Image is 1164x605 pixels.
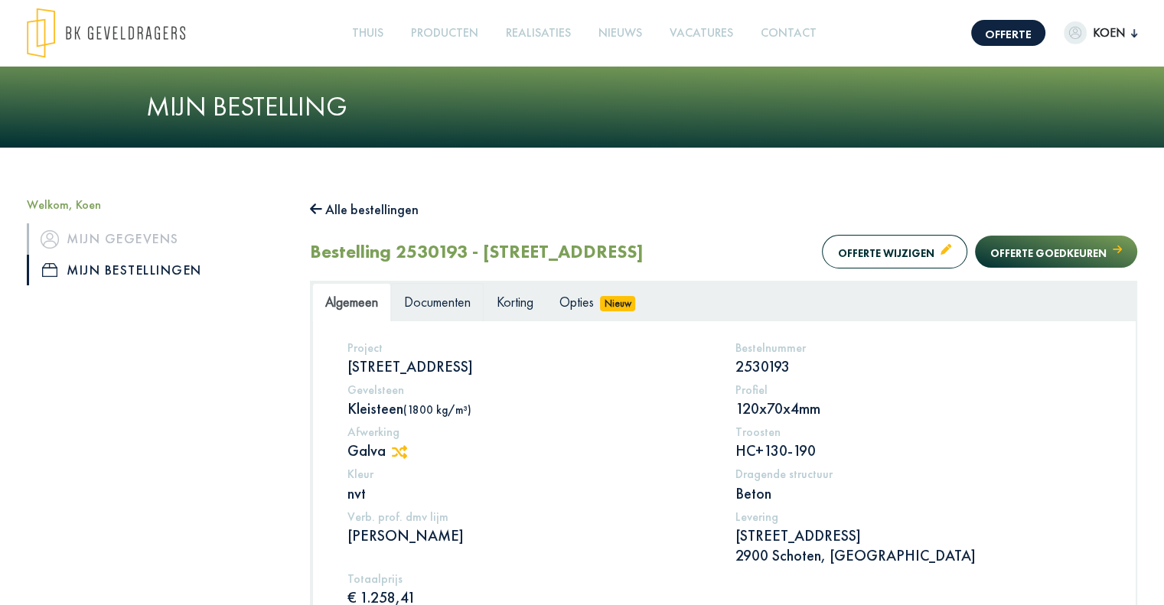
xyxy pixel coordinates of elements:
[664,16,739,50] a: Vacatures
[310,239,644,263] font: Bestelling 2530193 - [STREET_ADDRESS]
[346,16,390,50] a: Thuis
[735,466,833,482] font: Dragende structuur
[735,340,806,356] font: Bestelnummer
[146,89,347,124] font: Mijn bestelling
[838,246,934,260] font: Offerte wijzigen
[670,24,733,41] font: Vacatures
[1093,24,1125,41] font: Koen
[822,235,967,268] button: Offerte wijzigen
[605,297,631,310] font: Nieuw
[411,24,478,41] font: Producten
[506,24,571,41] font: Realisaties
[1064,21,1087,44] img: dummypic.png
[735,382,768,398] font: Profiel
[347,382,404,398] font: Gevelsteen
[347,398,403,418] font: Kleisteen
[592,16,648,50] a: Nieuws
[27,255,287,285] a: iconMijn bestellingen
[347,509,448,525] font: Verb. prof. dmv lijm
[27,8,185,58] img: logo
[500,16,577,50] a: Realisaties
[27,197,101,213] font: Welkom, Koen
[312,283,1135,320] ul: Tabbladen
[347,466,373,482] font: Kleur
[735,356,790,376] font: 2530193
[404,293,471,311] font: Documenten
[67,261,202,278] font: Mijn bestellingen
[1064,21,1137,44] button: Koen
[347,571,403,587] font: Totaalprijs
[27,223,287,254] a: iconMijn gegevens
[761,24,817,41] font: Contact
[735,509,778,525] font: Levering
[735,483,771,503] font: Beton
[497,293,533,311] font: Korting
[598,24,642,41] font: Nieuws
[42,263,57,277] img: icon
[352,24,383,41] font: Thuis
[975,236,1137,267] button: Offerte goedkeuren
[559,293,594,311] font: Opties
[325,293,378,311] font: Algemeen
[985,26,1032,42] font: Offerte
[347,441,386,460] font: Galva
[325,200,419,218] font: Alle bestellingen
[990,246,1107,260] font: Offerte goedkeuren
[403,402,471,417] font: (1800 kg/m³)
[735,398,820,418] font: 120x70x4mm
[347,424,399,440] font: Afwerking
[347,525,464,545] font: [PERSON_NAME]
[347,340,383,356] font: Project
[347,483,366,503] font: nvt
[735,525,861,545] font: [STREET_ADDRESS]
[755,16,823,50] a: Contact
[41,230,59,249] img: icon
[310,197,419,222] button: Alle bestellingen
[735,545,976,565] font: 2900 Schoten, [GEOGRAPHIC_DATA]
[735,441,816,460] font: HC+130-190
[67,229,179,247] font: Mijn gegevens
[347,356,473,376] font: [STREET_ADDRESS]
[735,424,781,440] font: Troosten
